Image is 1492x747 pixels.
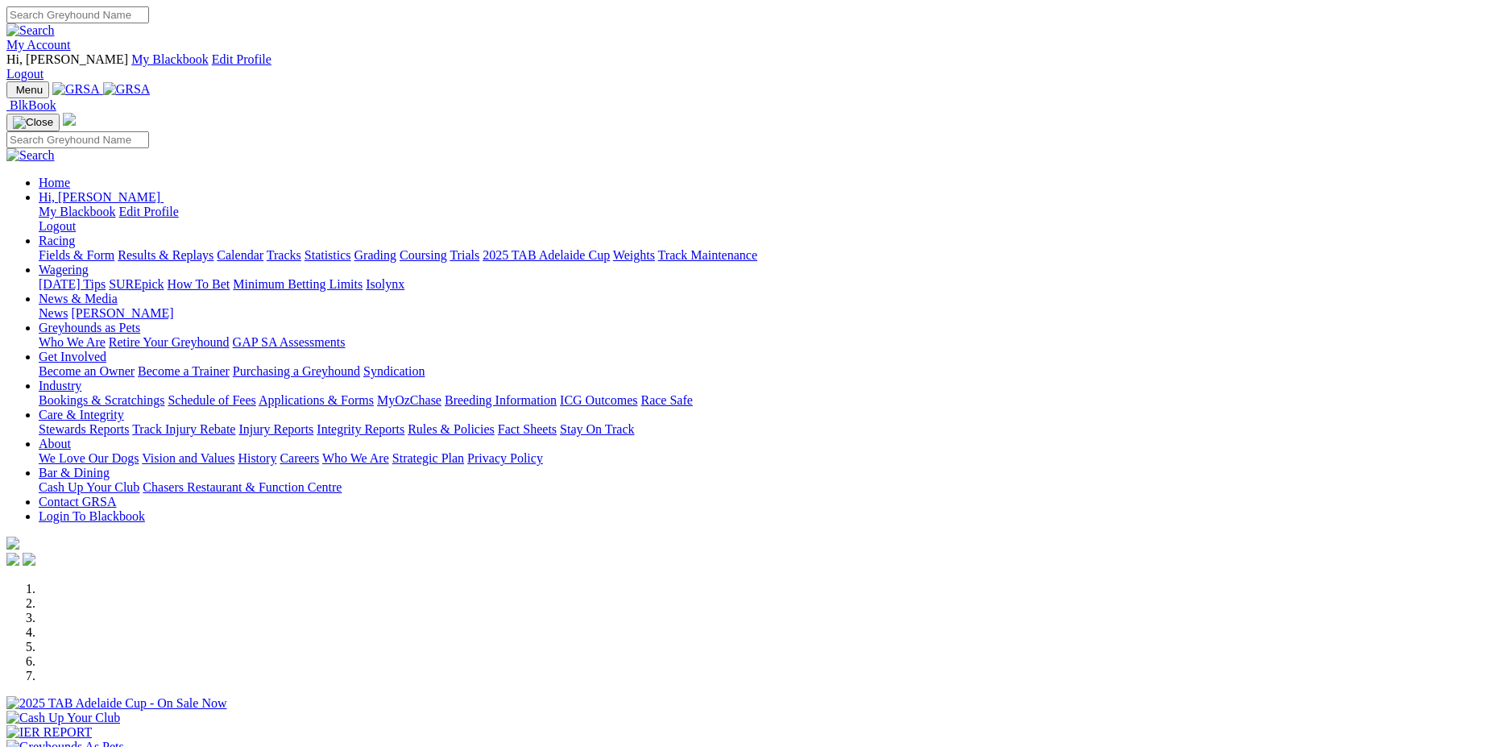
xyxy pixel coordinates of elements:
a: Contact GRSA [39,495,116,508]
input: Search [6,131,149,148]
a: Vision and Values [142,451,234,465]
div: About [39,451,1486,466]
a: Become an Owner [39,364,135,378]
a: Fact Sheets [498,422,557,436]
a: Wagering [39,263,89,276]
a: Get Involved [39,350,106,363]
a: Weights [613,248,655,262]
a: Track Maintenance [658,248,757,262]
a: Fields & Form [39,248,114,262]
a: Home [39,176,70,189]
a: Strategic Plan [392,451,464,465]
a: Syndication [363,364,425,378]
a: Statistics [305,248,351,262]
a: Breeding Information [445,393,557,407]
a: Track Injury Rebate [132,422,235,436]
a: Edit Profile [212,52,271,66]
a: Integrity Reports [317,422,404,436]
button: Toggle navigation [6,81,49,98]
a: Race Safe [640,393,692,407]
img: logo-grsa-white.png [6,537,19,550]
a: Care & Integrity [39,408,124,421]
a: SUREpick [109,277,164,291]
a: Calendar [217,248,263,262]
a: Bar & Dining [39,466,110,479]
div: Wagering [39,277,1486,292]
img: IER REPORT [6,725,92,740]
a: Cash Up Your Club [39,480,139,494]
a: Racing [39,234,75,247]
img: Search [6,23,55,38]
a: [DATE] Tips [39,277,106,291]
a: Hi, [PERSON_NAME] [39,190,164,204]
a: Privacy Policy [467,451,543,465]
a: Who We Are [39,335,106,349]
img: facebook.svg [6,553,19,566]
a: ICG Outcomes [560,393,637,407]
a: Logout [39,219,76,233]
a: Coursing [400,248,447,262]
a: News & Media [39,292,118,305]
a: History [238,451,276,465]
div: Hi, [PERSON_NAME] [39,205,1486,234]
a: My Blackbook [131,52,209,66]
a: Edit Profile [119,205,179,218]
img: 2025 TAB Adelaide Cup - On Sale Now [6,696,227,711]
a: BlkBook [6,98,56,112]
div: Racing [39,248,1486,263]
a: Rules & Policies [408,422,495,436]
button: Toggle navigation [6,114,60,131]
span: Hi, [PERSON_NAME] [39,190,160,204]
a: Results & Replays [118,248,213,262]
a: My Blackbook [39,205,116,218]
a: Bookings & Scratchings [39,393,164,407]
div: Greyhounds as Pets [39,335,1486,350]
div: News & Media [39,306,1486,321]
img: Cash Up Your Club [6,711,120,725]
a: Chasers Restaurant & Function Centre [143,480,342,494]
img: GRSA [103,82,151,97]
a: Retire Your Greyhound [109,335,230,349]
span: BlkBook [10,98,56,112]
a: GAP SA Assessments [233,335,346,349]
a: Trials [450,248,479,262]
img: logo-grsa-white.png [63,113,76,126]
a: Who We Are [322,451,389,465]
span: Hi, [PERSON_NAME] [6,52,128,66]
a: Injury Reports [238,422,313,436]
a: Isolynx [366,277,404,291]
input: Search [6,6,149,23]
a: We Love Our Dogs [39,451,139,465]
a: Stay On Track [560,422,634,436]
a: 2025 TAB Adelaide Cup [483,248,610,262]
a: Schedule of Fees [168,393,255,407]
div: Industry [39,393,1486,408]
a: News [39,306,68,320]
div: Get Involved [39,364,1486,379]
div: My Account [6,52,1486,81]
a: Careers [280,451,319,465]
a: Purchasing a Greyhound [233,364,360,378]
img: GRSA [52,82,100,97]
a: Become a Trainer [138,364,230,378]
a: How To Bet [168,277,230,291]
a: Tracks [267,248,301,262]
a: Industry [39,379,81,392]
img: twitter.svg [23,553,35,566]
div: Bar & Dining [39,480,1486,495]
img: Close [13,116,53,129]
span: Menu [16,84,43,96]
img: Search [6,148,55,163]
a: [PERSON_NAME] [71,306,173,320]
a: Minimum Betting Limits [233,277,363,291]
a: Greyhounds as Pets [39,321,140,334]
a: About [39,437,71,450]
a: Logout [6,67,44,81]
div: Care & Integrity [39,422,1486,437]
a: Grading [354,248,396,262]
a: MyOzChase [377,393,441,407]
a: Stewards Reports [39,422,129,436]
a: My Account [6,38,71,52]
a: Login To Blackbook [39,509,145,523]
a: Applications & Forms [259,393,374,407]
